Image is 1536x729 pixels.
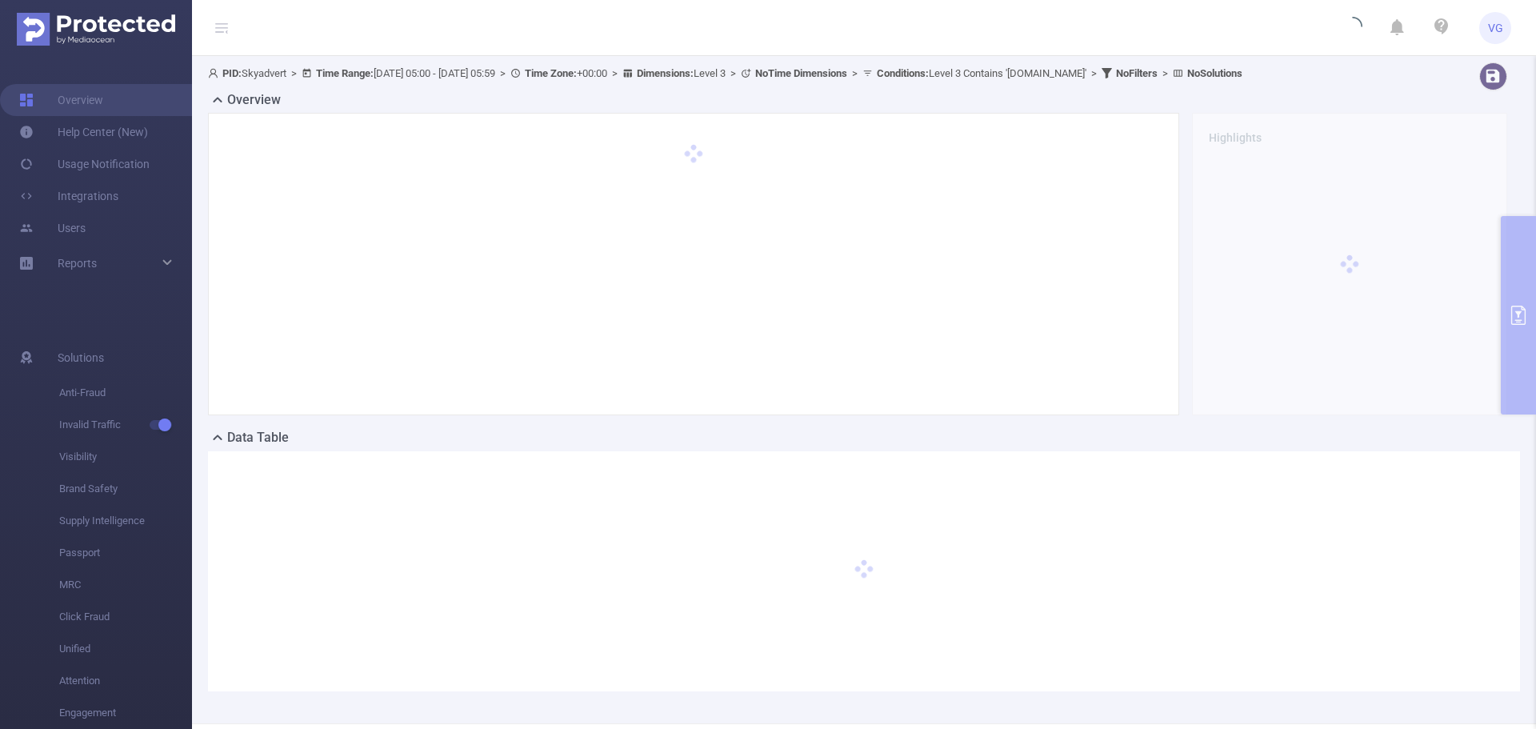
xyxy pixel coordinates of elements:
[59,633,192,665] span: Unified
[637,67,694,79] b: Dimensions :
[59,505,192,537] span: Supply Intelligence
[19,212,86,244] a: Users
[1086,67,1102,79] span: >
[637,67,726,79] span: Level 3
[59,601,192,633] span: Click Fraud
[19,148,150,180] a: Usage Notification
[58,247,97,279] a: Reports
[19,180,118,212] a: Integrations
[525,67,577,79] b: Time Zone:
[495,67,510,79] span: >
[59,569,192,601] span: MRC
[1343,17,1362,39] i: icon: loading
[59,697,192,729] span: Engagement
[59,409,192,441] span: Invalid Traffic
[208,68,222,78] i: icon: user
[58,342,104,374] span: Solutions
[19,116,148,148] a: Help Center (New)
[19,84,103,116] a: Overview
[59,473,192,505] span: Brand Safety
[1116,67,1158,79] b: No Filters
[227,90,281,110] h2: Overview
[17,13,175,46] img: Protected Media
[1187,67,1242,79] b: No Solutions
[877,67,929,79] b: Conditions :
[286,67,302,79] span: >
[726,67,741,79] span: >
[227,428,289,447] h2: Data Table
[877,67,1086,79] span: Level 3 Contains '[DOMAIN_NAME]'
[755,67,847,79] b: No Time Dimensions
[59,377,192,409] span: Anti-Fraud
[1158,67,1173,79] span: >
[222,67,242,79] b: PID:
[59,665,192,697] span: Attention
[607,67,622,79] span: >
[847,67,862,79] span: >
[316,67,374,79] b: Time Range:
[59,537,192,569] span: Passport
[58,257,97,270] span: Reports
[59,441,192,473] span: Visibility
[1488,12,1503,44] span: VG
[208,67,1242,79] span: Skyadvert [DATE] 05:00 - [DATE] 05:59 +00:00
